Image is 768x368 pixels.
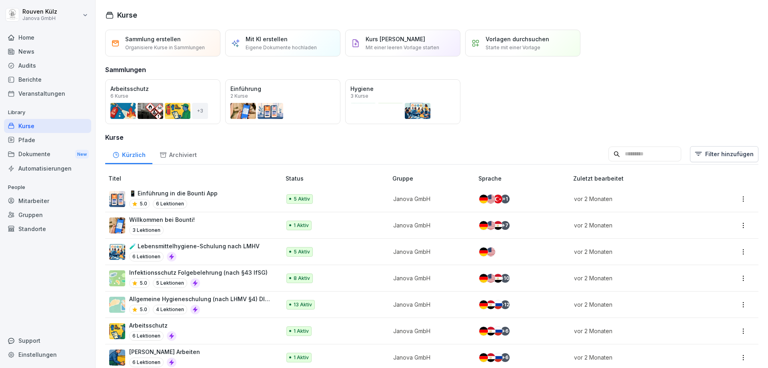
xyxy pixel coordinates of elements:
[392,174,475,183] p: Gruppe
[4,44,91,58] div: News
[486,327,495,336] img: eg.svg
[479,327,488,336] img: de.svg
[294,222,309,229] p: 1 Aktiv
[125,44,205,51] p: Organisiere Kurse in Sammlungen
[393,353,466,362] p: Janova GmbH
[129,215,195,224] p: Willkommen bei Bounti!
[574,274,702,282] p: vor 2 Monaten
[501,327,510,336] div: + 6
[22,8,57,15] p: Rouven Külz
[129,189,218,197] p: 📱 Einführung in die Bounti App
[4,222,91,236] a: Standorte
[294,301,312,308] p: 13 Aktiv
[393,195,466,203] p: Janova GmbH
[393,327,466,335] p: Janova GmbH
[366,35,425,43] p: Kurs [PERSON_NAME]
[294,275,310,282] p: 8 Aktiv
[494,274,502,283] img: eg.svg
[486,35,549,43] p: Vorlagen durchsuchen
[479,195,488,203] img: de.svg
[129,321,176,330] p: Arbeitsschutz
[4,72,91,86] div: Berichte
[4,147,91,162] div: Dokumente
[4,106,91,119] p: Library
[350,84,455,93] p: Hygiene
[140,280,147,287] p: 5.0
[153,278,187,288] p: 5 Lektionen
[286,174,389,183] p: Status
[129,358,164,367] p: 6 Lektionen
[109,323,125,339] img: bgsrfyvhdm6180ponve2jajk.png
[294,328,309,335] p: 1 Aktiv
[117,10,137,20] h1: Kurse
[246,35,288,43] p: Mit KI erstellen
[108,174,282,183] p: Titel
[4,181,91,194] p: People
[479,274,488,283] img: de.svg
[192,103,208,119] div: + 3
[494,353,502,362] img: ru.svg
[486,274,495,283] img: us.svg
[486,195,495,203] img: us.svg
[486,221,495,230] img: us.svg
[4,208,91,222] a: Gruppen
[345,79,460,124] a: Hygiene3 Kurse
[501,300,510,309] div: + 12
[486,44,540,51] p: Starte mit einer Vorlage
[494,195,502,203] img: tr.svg
[153,305,187,314] p: 4 Lektionen
[230,94,248,99] p: 2 Kurse
[110,94,128,99] p: 6 Kurse
[129,252,164,261] p: 6 Lektionen
[350,94,368,99] p: 3 Kurse
[4,30,91,44] a: Home
[109,244,125,260] img: h7jpezukfv8pwd1f3ia36uzh.png
[110,84,215,93] p: Arbeitsschutz
[479,353,488,362] img: de.svg
[479,221,488,230] img: de.svg
[4,133,91,147] a: Pfade
[152,144,204,164] a: Archiviert
[4,194,91,208] a: Mitarbeiter
[4,119,91,133] a: Kurse
[494,221,502,230] img: eg.svg
[4,86,91,101] a: Veranstaltungen
[230,84,335,93] p: Einführung
[109,350,125,366] img: ns5fm27uu5em6705ixom0yjt.png
[494,327,502,336] img: ru.svg
[294,248,310,255] p: 5 Aktiv
[501,353,510,362] div: + 6
[109,191,125,207] img: mi2x1uq9fytfd6tyw03v56b3.png
[4,58,91,72] a: Audits
[486,247,495,256] img: us.svg
[4,348,91,362] a: Einstellungen
[574,300,702,309] p: vor 2 Monaten
[125,35,181,43] p: Sammlung erstellen
[225,79,340,124] a: Einführung2 Kurse
[129,225,164,235] p: 3 Lektionen
[105,144,152,164] a: Kürzlich
[574,247,702,256] p: vor 2 Monaten
[105,133,758,142] h3: Kurse
[294,195,310,203] p: 5 Aktiv
[140,200,147,207] p: 5.0
[75,150,89,159] div: New
[479,300,488,309] img: de.svg
[574,195,702,203] p: vor 2 Monaten
[129,348,200,356] p: [PERSON_NAME] Arbeiten
[129,268,268,277] p: Infektionsschutz Folgebelehrung (nach §43 IfSG)
[22,16,57,21] p: Janova GmbH
[393,300,466,309] p: Janova GmbH
[501,274,510,283] div: + 10
[129,295,273,303] p: Allgemeine Hygieneschulung (nach LHMV §4) DIN10514
[105,79,220,124] a: Arbeitsschutz6 Kurse+3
